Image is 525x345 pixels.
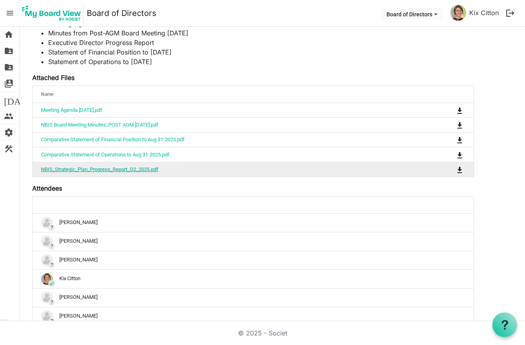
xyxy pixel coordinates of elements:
[33,147,424,162] td: Comparative Statement of Operations to Aug 31-2025.pdf is template cell column header Name
[48,261,55,268] span: ?
[41,217,53,229] img: no-profile-picture.svg
[450,5,466,21] img: ZrYDdGQ-fuEBFV3NAyFMqDONRWawSuyGtn_1wO1GK05fcR2tLFuI_zsGcjlPEZfhotkKuYdlZCk1m-6yt_1fgA_thumb.png
[41,122,158,128] a: NBIS Board Meeting Minutes_POST AGM [DATE].pdf
[33,103,424,117] td: Meeting Agenda September 2025.pdf is template cell column header Name
[41,310,465,322] div: [PERSON_NAME]
[48,57,474,66] li: Statement of Operations to [DATE]
[466,5,502,21] a: Kix Citton
[20,3,87,23] a: My Board View Logo
[33,117,424,132] td: NBIS Board Meeting Minutes_POST AGM June2025.pdf is template cell column header Name
[41,217,465,229] div: [PERSON_NAME]
[502,5,519,21] button: logout
[33,269,474,288] td: checkKix Citton is template cell column header
[33,307,474,326] td: ?Susanne Greisbach is template cell column header
[33,232,474,251] td: ?Craig Sauve is template cell column header
[41,236,53,248] img: no-profile-picture.svg
[41,254,465,266] div: [PERSON_NAME]
[41,310,53,322] img: no-profile-picture.svg
[4,59,14,75] span: folder_shared
[454,164,465,175] button: Download
[454,119,465,131] button: Download
[87,5,156,21] a: Board of Directors
[33,251,474,269] td: ?Fred Jeffery is template cell column header
[41,166,158,172] a: NBIS_Strategic_Plan_Progress_Report_Q2_2025.pdf
[424,132,474,147] td: is Command column column header
[41,92,53,97] span: Name
[4,43,14,59] span: folder_shared
[2,6,18,21] span: menu
[424,162,474,177] td: is Command column column header
[48,318,55,324] span: ?
[41,152,170,158] a: Comparative Statement of Operations to Aug 31-2025.pdf
[48,280,55,287] span: check
[48,299,55,306] span: ?
[41,107,102,113] a: Meeting Agenda [DATE].pdf
[48,38,474,47] li: Executive Director Progress Report
[4,125,14,140] span: settings
[48,28,474,38] li: Minutes from Post-AGM Board Meeting [DATE]
[41,273,53,285] img: ZrYDdGQ-fuEBFV3NAyFMqDONRWawSuyGtn_1wO1GK05fcR2tLFuI_zsGcjlPEZfhotkKuYdlZCk1m-6yt_1fgA_thumb.png
[20,3,84,23] img: My Board View Logo
[41,292,53,304] img: no-profile-picture.svg
[454,134,465,145] button: Download
[381,8,443,19] button: Board of Directors dropdownbutton
[4,76,14,92] span: switch_account
[4,141,14,157] span: construction
[48,243,55,249] span: ?
[48,47,474,57] li: Statement of Financial Position to [DATE]
[454,149,465,160] button: Download
[4,27,14,43] span: home
[41,236,465,248] div: [PERSON_NAME]
[424,103,474,117] td: is Command column column header
[424,147,474,162] td: is Command column column header
[41,292,465,304] div: [PERSON_NAME]
[41,254,53,266] img: no-profile-picture.svg
[32,183,62,193] label: Attendees
[41,136,185,142] a: Comparative Statement of Financial Position to Aug 31-2025.pdf
[41,273,465,285] div: Kix Citton
[33,214,474,232] td: ?Christopher Luft is template cell column header
[33,162,424,177] td: NBIS_Strategic_Plan_Progress_Report_Q2_2025.pdf is template cell column header Name
[454,105,465,116] button: Download
[4,92,35,108] span: [DATE]
[238,329,287,337] a: © 2025 - Societ
[32,73,74,82] label: Attached Files
[33,132,424,147] td: Comparative Statement of Financial Position to Aug 31-2025.pdf is template cell column header Name
[33,288,474,307] td: ?Stephanie Hancock is template cell column header
[4,108,14,124] span: people
[424,117,474,132] td: is Command column column header
[48,224,55,231] span: ?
